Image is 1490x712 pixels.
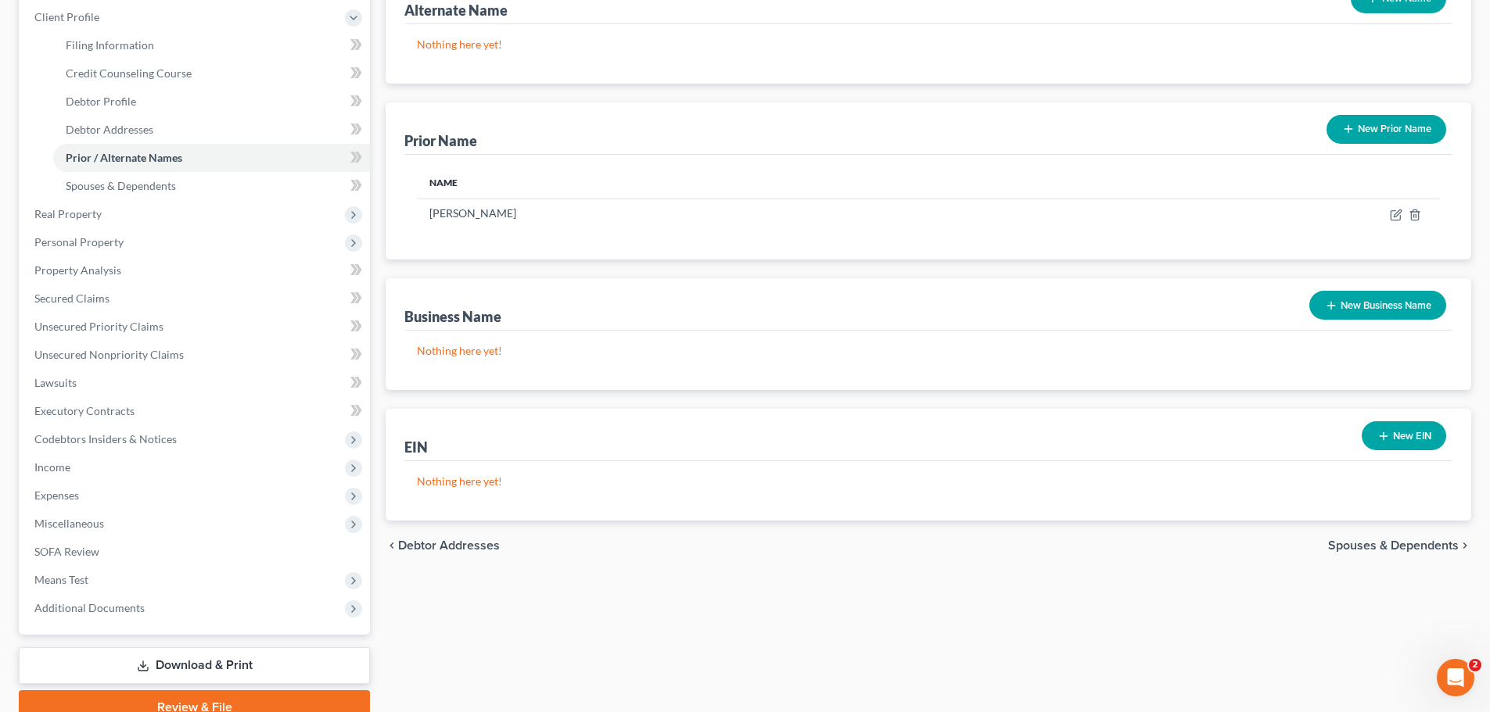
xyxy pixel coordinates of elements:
[404,131,477,150] div: Prior Name
[386,539,500,552] button: chevron_left Debtor Addresses
[1469,659,1481,671] span: 2
[34,432,177,445] span: Codebtors Insiders & Notices
[22,369,370,397] a: Lawsuits
[404,307,501,326] div: Business Name
[1328,539,1459,552] span: Spouses & Dependents
[34,573,88,586] span: Means Test
[404,1,508,20] div: Alternate Name
[53,172,370,200] a: Spouses & Dependents
[417,474,1440,489] p: Nothing here yet!
[22,284,370,313] a: Secured Claims
[22,256,370,284] a: Property Analysis
[34,292,110,305] span: Secured Claims
[53,88,370,116] a: Debtor Profile
[53,116,370,144] a: Debtor Addresses
[53,59,370,88] a: Credit Counseling Course
[66,151,182,164] span: Prior / Alternate Names
[417,37,1440,52] p: Nothing here yet!
[404,438,428,456] div: EIN
[1459,539,1471,552] i: chevron_right
[1328,539,1471,552] button: Spouses & Dependents chevron_right
[22,538,370,566] a: SOFA Review
[34,517,104,530] span: Miscellaneous
[1437,659,1474,696] iframe: Intercom live chat
[34,601,145,614] span: Additional Documents
[34,460,70,474] span: Income
[34,207,102,220] span: Real Property
[34,376,77,389] span: Lawsuits
[19,647,370,684] a: Download & Print
[398,539,500,552] span: Debtor Addresses
[34,320,163,333] span: Unsecured Priority Claims
[66,95,136,108] span: Debtor Profile
[417,199,1073,228] td: [PERSON_NAME]
[34,10,99,23] span: Client Profile
[1362,421,1446,450] button: New EIN
[22,341,370,369] a: Unsecured Nonpriority Claims
[34,404,135,417] span: Executory Contracts
[34,235,124,249] span: Personal Property
[34,488,79,502] span: Expenses
[1309,291,1446,320] button: New Business Name
[34,348,184,361] span: Unsecured Nonpriority Claims
[22,313,370,341] a: Unsecured Priority Claims
[66,66,192,80] span: Credit Counseling Course
[66,123,153,136] span: Debtor Addresses
[53,144,370,172] a: Prior / Alternate Names
[34,263,121,277] span: Property Analysis
[417,167,1073,199] th: Name
[1327,115,1446,144] button: New Prior Name
[53,31,370,59] a: Filing Information
[386,539,398,552] i: chevron_left
[22,397,370,425] a: Executory Contracts
[34,545,99,558] span: SOFA Review
[66,179,176,192] span: Spouses & Dependents
[417,343,1440,359] p: Nothing here yet!
[66,38,154,52] span: Filing Information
